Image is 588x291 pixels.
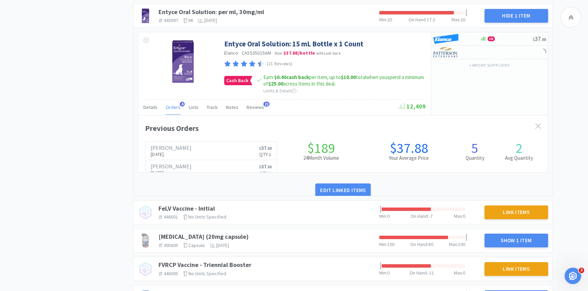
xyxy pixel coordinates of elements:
span: 445697 [164,17,178,23]
span: On Hand : [409,16,427,23]
span: $ [533,37,535,42]
span: Details [143,104,157,110]
a: FVRCP Vaccine - Triennial Booster [159,261,251,269]
iframe: Intercom live chat [565,268,581,284]
span: 20 [460,16,465,23]
span: 1 Item [516,237,532,244]
button: Edit Linked Items [315,183,370,197]
button: Link Items [484,205,548,219]
span: 37 [259,163,272,170]
button: Show 1 Item [484,234,548,247]
strong: $37.88 / bottle [283,50,315,56]
span: when you spend a minimum of across items in this deal. [263,74,424,87]
h6: [PERSON_NAME] [151,145,192,150]
span: Limits & Details [263,88,296,94]
a: Entyce Oral Solution: per ml, 30mg/ml [159,8,264,16]
span: Earn per item, up to total [263,74,366,80]
a: Entyce Oral Solution: 15 mL Bottle x 1 Count [224,39,363,48]
span: Min : [379,213,387,219]
span: with cash back [316,51,341,56]
a: [PERSON_NAME][DATE]$37.88Qty:1 [145,160,277,179]
h2: Avg Quantity [497,155,541,161]
span: Max : [449,241,458,247]
span: . 88 [266,146,272,151]
span: 3 [579,268,584,273]
h1: $37.88 [365,141,453,155]
span: Orders [166,104,181,110]
h2: Your Average Price [365,155,453,161]
span: $ [259,146,261,151]
span: 21 [263,102,270,107]
span: 37 [259,144,272,151]
span: Cash Back [225,76,250,85]
a: [MEDICAL_DATA] (20mg capsule) [159,233,249,240]
span: 0 [387,270,390,276]
h1: 5 [453,141,497,155]
span: 100 [458,241,465,247]
span: -11 [428,270,434,276]
span: 80 [428,241,433,247]
img: ce2a5850bf3042cb95f8e3c21af9dc38_497490.png [161,39,205,84]
span: from [275,51,282,56]
span: 0 [463,270,465,276]
span: [DATE] [204,17,217,23]
span: No units specified [188,270,226,277]
span: 1 Item [515,12,530,19]
span: 446005 [164,270,178,277]
span: . 88 [541,37,546,42]
span: Notes [226,104,238,110]
span: Max : [451,16,460,23]
span: No units specified [188,214,226,220]
a: FeLV Vaccine - Initial [159,204,215,212]
img: 6759d2010f8d4223855cfb1d9bce1c82_211633.png [138,233,153,248]
span: CA5535015AM [242,50,271,56]
h1: 2 [497,141,541,155]
span: Max : [454,213,463,219]
span: CB [488,37,494,41]
span: 12,409 [399,102,426,110]
span: Min : [379,270,387,276]
span: 17.3 [427,16,435,23]
button: Hide 1 Item [484,9,548,23]
span: 495605 [164,242,178,248]
span: Track [207,104,218,110]
p: [DATE] [151,169,192,177]
button: +4more suppliers [466,60,513,70]
span: · [272,50,274,56]
span: 0 [463,213,465,219]
a: [PERSON_NAME][DATE]$37.88Qty:1 [145,142,277,160]
span: . 88 [266,165,272,169]
span: [DATE] [216,242,229,248]
p: Qty: 1 [259,150,272,158]
span: $10.00 [341,74,356,80]
img: cb8c9a406a4d4dfc813e524c23312984_209229.png [138,8,153,23]
span: Min : [379,16,387,23]
strong: cash back [274,74,309,80]
span: Reviews [247,104,264,110]
span: 0 [387,213,390,219]
span: · [239,50,241,56]
span: $0.40 [274,74,286,80]
span: On Hand : [410,270,428,276]
span: Lists [189,104,198,110]
h1: $189 [277,141,365,155]
span: 20 [387,16,392,23]
img: cad21a4972ff45d6bc147a678ad455e5 [433,34,459,44]
span: On Hand : [410,241,428,247]
p: [DATE] [151,150,192,158]
span: ml [188,17,193,23]
img: no_image.png [138,205,153,220]
p: Qty: 1 [259,169,272,177]
img: f5e969b455434c6296c6d81ef179fa71_3.png [433,47,459,57]
h2: 24 Month Volume [277,155,365,161]
img: no_image.png [138,261,153,277]
span: 4 [180,102,185,107]
p: (21 Reviews) [267,60,293,68]
span: Min : [379,241,387,247]
button: Link Items [484,262,548,276]
span: -7 [429,213,433,219]
span: Max : [454,270,463,276]
h6: [PERSON_NAME] [151,164,192,169]
span: 37 [533,35,546,43]
h2: Quantity [453,155,497,161]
